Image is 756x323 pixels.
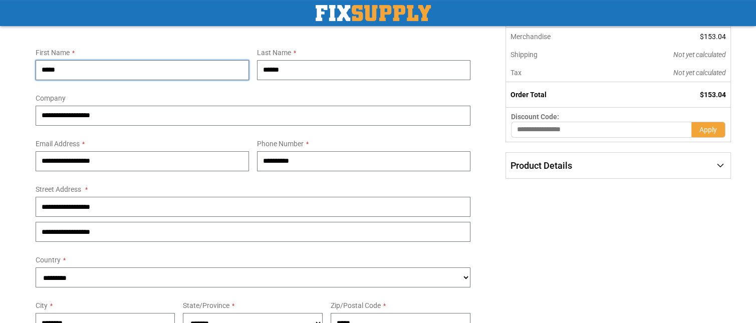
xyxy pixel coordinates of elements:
[316,5,431,21] a: store logo
[673,69,726,77] span: Not yet calculated
[36,94,66,102] span: Company
[36,140,80,148] span: Email Address
[331,301,381,309] span: Zip/Postal Code
[257,49,291,57] span: Last Name
[316,5,431,21] img: Fix Industrial Supply
[36,256,61,264] span: Country
[511,113,559,121] span: Discount Code:
[511,51,538,59] span: Shipping
[36,301,48,309] span: City
[511,91,547,99] strong: Order Total
[36,49,70,57] span: First Name
[699,126,717,134] span: Apply
[511,160,572,171] span: Product Details
[700,91,726,99] span: $153.04
[700,33,726,41] span: $153.04
[506,64,606,82] th: Tax
[691,122,725,138] button: Apply
[673,51,726,59] span: Not yet calculated
[257,140,304,148] span: Phone Number
[183,301,229,309] span: State/Province
[36,185,81,193] span: Street Address
[506,28,606,46] th: Merchandise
